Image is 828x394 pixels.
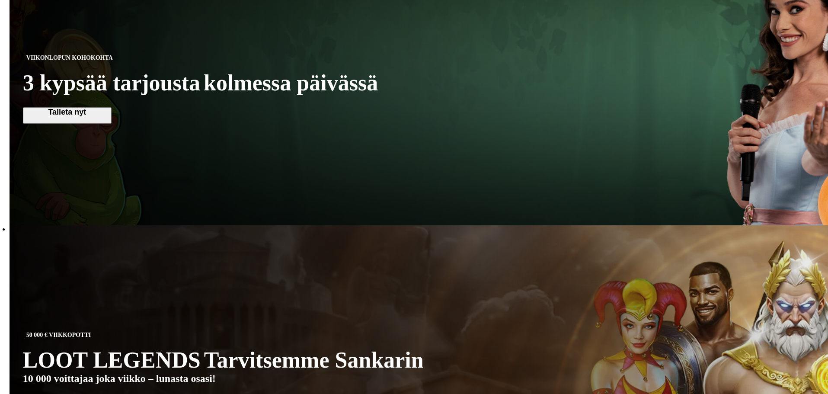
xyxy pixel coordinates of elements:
[23,347,201,373] span: LOOT LEGENDS
[23,373,216,384] span: 10 000 voittajaa joka viikko – lunasta osasi!
[204,349,424,372] span: Tarvitsemme Sankarin
[27,108,107,116] span: Talleta nyt
[204,72,378,94] span: kolmessa päivässä
[23,70,200,96] span: 3 kypsää tarjousta
[23,330,95,340] span: 50 000 € VIIKKOPOTTI
[23,53,116,63] span: VIIKONLOPUN KOHOKOHTA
